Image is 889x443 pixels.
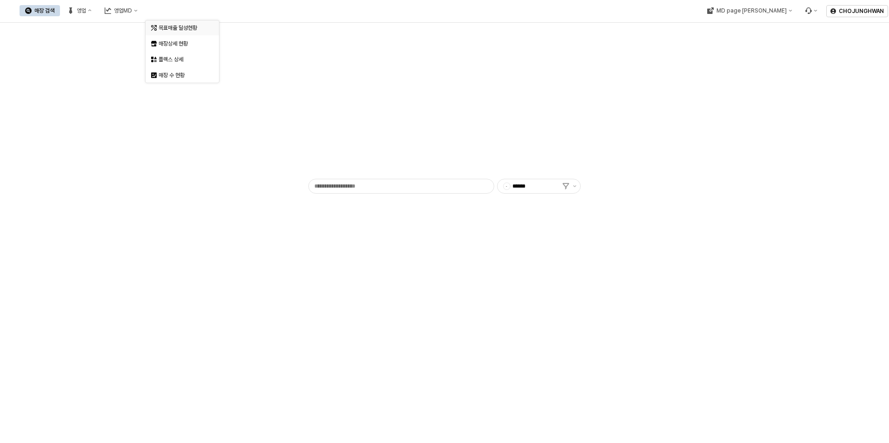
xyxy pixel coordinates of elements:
[34,7,54,14] div: 매장 검색
[569,179,580,193] button: 제안 사항 표시
[504,183,510,189] span: -
[839,7,884,15] p: CHOJUNGHWAN
[77,7,86,14] div: 영업
[146,20,219,83] div: Select an option
[159,40,208,47] div: 매장상세 현황
[62,5,97,16] button: 영업
[826,5,888,17] button: CHOJUNGHWAN
[701,5,797,16] button: MD page [PERSON_NAME]
[20,5,60,16] button: 매장 검색
[114,7,132,14] div: 영업MD
[799,5,823,16] div: Menu item 6
[159,24,208,32] div: 목표매출 달성현황
[701,5,797,16] div: MD page 이동
[716,7,786,14] div: MD page [PERSON_NAME]
[159,72,208,79] div: 매장 수 현황
[99,5,143,16] button: 영업MD
[159,56,208,63] div: 플렉스 상세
